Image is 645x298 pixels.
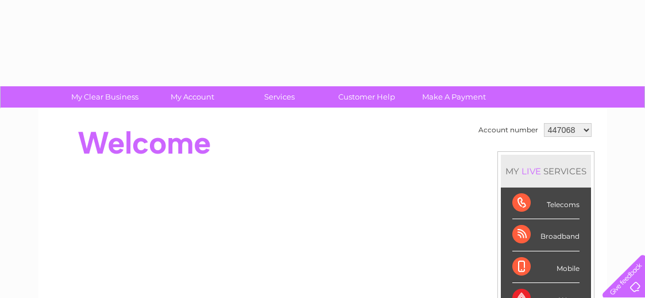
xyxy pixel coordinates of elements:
td: Account number [476,120,541,140]
a: Make A Payment [407,86,501,108]
a: My Account [145,86,240,108]
a: Services [232,86,327,108]
div: Mobile [512,251,580,283]
div: LIVE [519,166,543,177]
div: MY SERVICES [501,155,591,188]
div: Telecoms [512,188,580,219]
a: Customer Help [319,86,414,108]
a: My Clear Business [57,86,152,108]
div: Broadband [512,219,580,251]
